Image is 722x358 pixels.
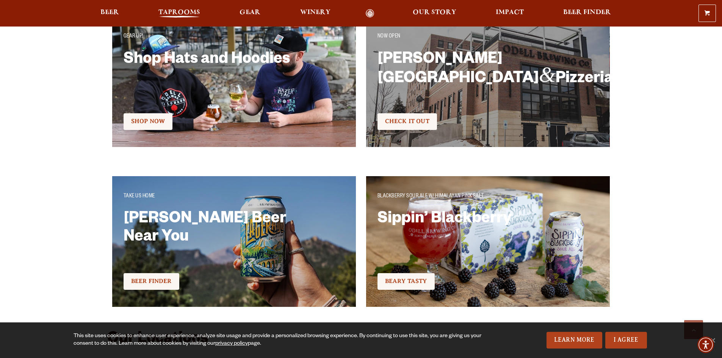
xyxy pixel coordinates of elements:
a: BEER FINDER [124,273,179,290]
a: Taprooms [153,9,205,18]
a: Beary Tasty [377,273,435,290]
h2: [PERSON_NAME][GEOGRAPHIC_DATA] Pizzeria [377,51,558,100]
a: Check It Out [377,113,437,130]
div: Check it Out [124,272,345,291]
a: Impact [491,9,529,18]
div: Check it Out [377,112,598,131]
a: I Agree [605,332,647,349]
p: BLACKBERRY SOUR ALE W/ HIMALAYAN PINK SALT [377,192,598,201]
a: Our Story [408,9,461,18]
p: GEAR UP! [124,32,345,41]
span: TAKE US HOME [124,194,155,200]
a: Winery [295,9,335,18]
a: Shop Now [124,113,172,130]
span: BEER FINDER [131,278,172,285]
span: Our Story [413,9,456,16]
div: Accessibility Menu [697,336,714,353]
div: Check it Out [124,112,345,131]
a: Odell Home [356,9,384,18]
div: Check it Out [377,272,598,291]
a: privacy policy [215,341,248,347]
h2: Sippin’ Blackberry [377,211,558,260]
span: Beer Finder [563,9,611,16]
h2: [PERSON_NAME] Beer Near You [124,211,304,260]
span: Check It Out [385,118,429,125]
span: & [539,63,556,86]
span: Winery [300,9,330,16]
span: Beer [100,9,119,16]
span: Beary Tasty [385,278,427,285]
span: Shop Now [131,118,165,125]
h2: Shop Hats and Hoodies [124,51,304,100]
div: This site uses cookies to enhance user experience, analyze site usage and provide a personalized ... [74,333,484,348]
a: Beer [96,9,124,18]
a: Learn More [547,332,602,349]
a: Beer Finder [558,9,616,18]
a: Scroll to top [684,320,703,339]
span: Taprooms [158,9,200,16]
span: Impact [496,9,524,16]
span: Gear [240,9,260,16]
a: Gear [235,9,265,18]
span: NOW OPEN [377,34,401,40]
